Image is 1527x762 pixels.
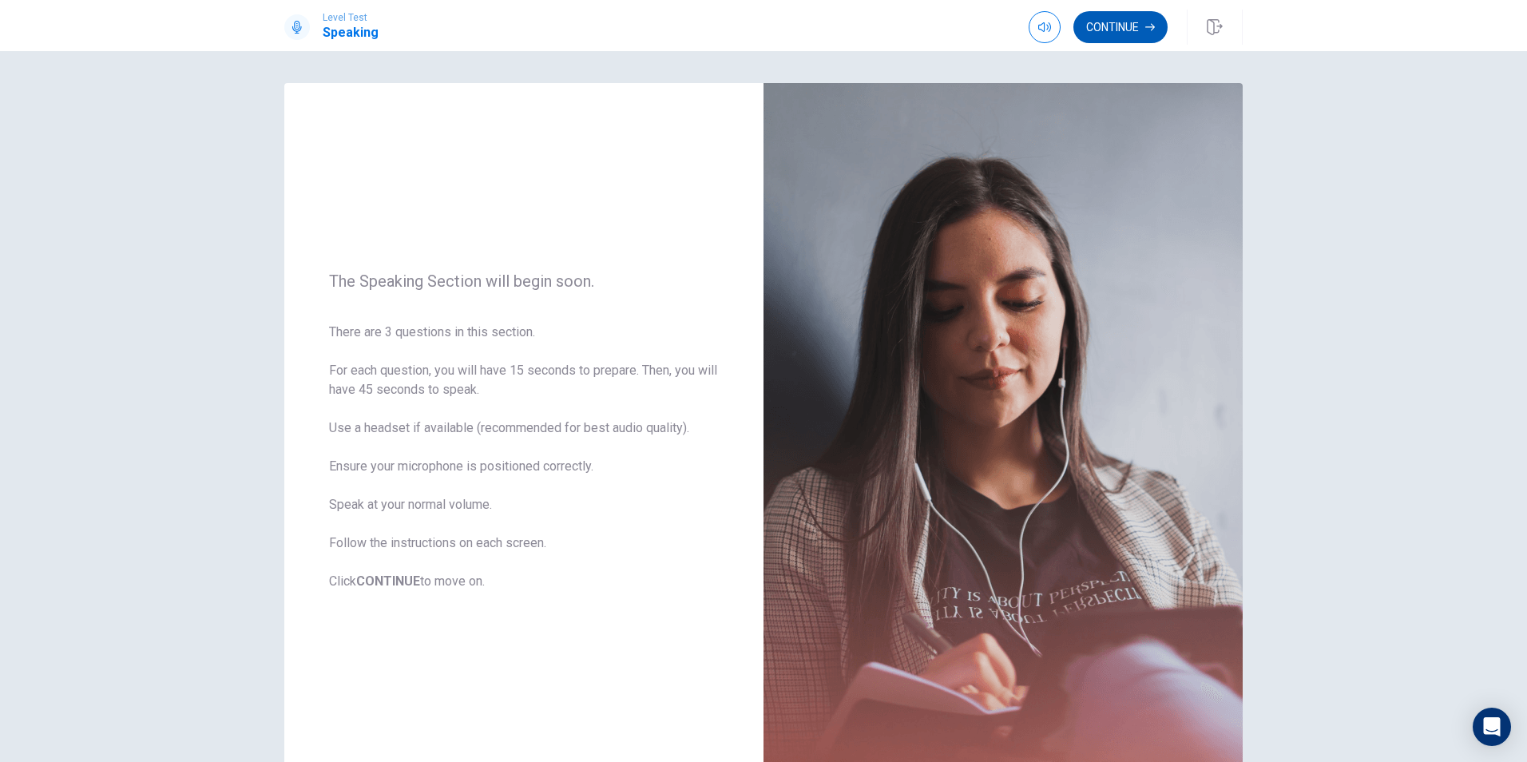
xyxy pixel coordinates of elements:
span: There are 3 questions in this section. For each question, you will have 15 seconds to prepare. Th... [329,323,719,591]
button: Continue [1073,11,1168,43]
h1: Speaking [323,23,379,42]
span: Level Test [323,12,379,23]
span: The Speaking Section will begin soon. [329,272,719,291]
div: Open Intercom Messenger [1473,708,1511,746]
b: CONTINUE [356,573,420,589]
